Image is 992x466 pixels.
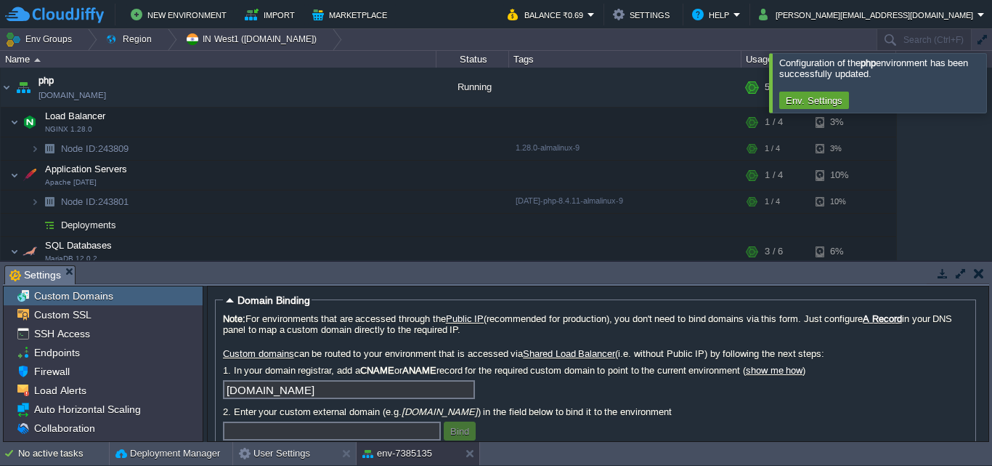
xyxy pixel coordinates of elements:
button: env-7385135 [362,446,432,461]
button: Marketplace [312,6,391,23]
a: Node ID:243801 [60,196,131,208]
div: 1 / 4 [765,108,783,137]
button: Deployment Manager [115,446,220,461]
span: [DATE]-php-8.4.11-almalinux-9 [516,196,623,205]
label: 2. Enter your custom external domain (e.g. ) in the field below to bind it to the environment [223,406,968,417]
button: [PERSON_NAME][EMAIL_ADDRESS][DOMAIN_NAME] [759,6,977,23]
span: Settings [9,266,61,284]
img: AMDAwAAAACH5BAEAAAAALAAAAAABAAEAAAICRAEAOw== [31,137,39,160]
a: Custom domains [223,348,294,359]
i: [DOMAIN_NAME] [402,406,478,417]
div: 10% [816,161,863,190]
div: 3% [816,108,863,137]
div: 3% [816,137,863,160]
button: Help [692,6,733,23]
span: Load Balancer [44,110,107,122]
span: Node ID: [61,196,98,207]
img: AMDAwAAAACH5BAEAAAAALAAAAAABAAEAAAICRAEAOw== [20,237,40,266]
img: AMDAwAAAACH5BAEAAAAALAAAAAABAAEAAAICRAEAOw== [39,137,60,160]
label: 1. In your domain registrar, add a or record for the required custom domain to point to the curre... [223,365,968,376]
img: AMDAwAAAACH5BAEAAAAALAAAAAABAAEAAAICRAEAOw== [10,161,19,190]
span: 1.28.0-almalinux-9 [516,143,580,152]
div: 1 / 4 [765,161,783,190]
button: Import [245,6,299,23]
img: AMDAwAAAACH5BAEAAAAALAAAAAABAAEAAAICRAEAOw== [20,108,40,137]
a: Deployments [60,219,118,231]
b: ANAME [402,365,436,376]
label: For environments that are accessed through the (recommended for production), you don't need to bi... [223,313,968,335]
img: AMDAwAAAACH5BAEAAAAALAAAAAABAAEAAAICRAEAOw== [1,68,12,107]
button: Bind [446,425,473,438]
div: Name [1,51,436,68]
a: Auto Horizontal Scaling [31,403,143,416]
span: NGINX 1.28.0 [45,125,92,134]
div: 3 / 6 [765,237,783,266]
img: AMDAwAAAACH5BAEAAAAALAAAAAABAAEAAAICRAEAOw== [39,190,60,213]
a: Endpoints [31,346,82,359]
span: Node ID: [61,143,98,154]
span: MariaDB 12.0.2 [45,254,97,263]
div: Running [436,68,509,107]
img: AMDAwAAAACH5BAEAAAAALAAAAAABAAEAAAICRAEAOw== [13,68,33,107]
a: Custom SSL [31,308,94,321]
a: Application ServersApache [DATE] [44,164,129,174]
span: Apache [DATE] [45,178,97,187]
b: Note: [223,313,245,324]
span: SQL Databases [44,239,114,252]
a: Collaboration [31,422,97,435]
div: 10% [816,190,863,213]
button: Env. Settings [781,94,847,107]
a: Custom Domains [31,289,115,302]
img: AMDAwAAAACH5BAEAAAAALAAAAAABAAEAAAICRAEAOw== [31,190,39,213]
span: 243809 [60,142,131,155]
label: can be routed to your environment that is accessed via (i.e. without Public IP) by following the ... [223,348,968,359]
button: New Environment [131,6,231,23]
div: No active tasks [18,442,109,465]
a: SSH Access [31,327,92,340]
iframe: chat widget [931,408,977,451]
a: Change Owner [31,441,106,454]
span: Application Servers [44,163,129,175]
a: Load Alerts [31,384,89,397]
div: Status [437,51,508,68]
div: 6% [816,237,863,266]
button: Settings [613,6,674,23]
button: Balance ₹0.69 [508,6,588,23]
b: CNAME [360,365,394,376]
img: AMDAwAAAACH5BAEAAAAALAAAAAABAAEAAAICRAEAOw== [10,108,19,137]
a: [DOMAIN_NAME] [38,88,106,103]
a: Load BalancerNGINX 1.28.0 [44,111,107,121]
a: show me how [746,365,802,376]
span: Configuration of the environment has been successfully updated. [779,57,968,79]
a: Node ID:243809 [60,142,131,155]
a: SQL DatabasesMariaDB 12.0.2 [44,240,114,251]
a: Shared Load Balancer [523,348,615,359]
button: Env Groups [5,29,77,49]
img: AMDAwAAAACH5BAEAAAAALAAAAAABAAEAAAICRAEAOw== [10,237,19,266]
img: AMDAwAAAACH5BAEAAAAALAAAAAABAAEAAAICRAEAOw== [34,58,41,62]
a: A Record [863,313,902,324]
b: php [861,57,876,68]
img: CloudJiffy [5,6,104,24]
button: User Settings [239,446,310,461]
span: Domain Binding [237,294,310,306]
a: Public IP [446,313,484,324]
img: AMDAwAAAACH5BAEAAAAALAAAAAABAAEAAAICRAEAOw== [31,214,39,236]
div: 1 / 4 [765,190,780,213]
div: 1 / 4 [765,137,780,160]
span: 243801 [60,196,131,208]
a: Firewall [31,365,72,378]
img: AMDAwAAAACH5BAEAAAAALAAAAAABAAEAAAICRAEAOw== [20,161,40,190]
a: php [38,73,54,88]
